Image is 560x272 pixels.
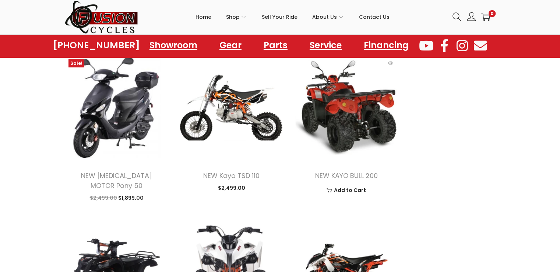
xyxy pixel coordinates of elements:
a: Service [302,37,349,54]
a: Add to Cart [300,185,392,196]
span: 2,499.00 [218,184,245,192]
span: Home [196,8,211,26]
a: Shop [226,0,247,34]
span: Shop [226,8,240,26]
a: NEW KAYO BULL 200 [315,171,377,180]
a: Contact Us [359,0,390,34]
img: Product image [179,56,283,160]
nav: Menu [142,37,416,54]
span: $ [118,194,121,202]
a: [PHONE_NUMBER] [53,40,140,50]
a: Parts [256,37,295,54]
span: About Us [312,8,337,26]
a: Sell Your Ride [262,0,297,34]
span: Quick View [383,56,398,70]
span: 1,899.00 [118,194,143,202]
a: Home [196,0,211,34]
span: Contact Us [359,8,390,26]
a: Showroom [142,37,205,54]
span: Sell Your Ride [262,8,297,26]
a: About Us [312,0,344,34]
span: 2,499.00 [89,194,117,202]
a: NEW [MEDICAL_DATA] MOTOR Pony 50 [81,171,152,190]
span: $ [218,184,221,192]
a: NEW Kayo TSD 110 [203,171,260,180]
a: Financing [356,37,416,54]
span: $ [89,194,93,202]
a: 0 [481,13,490,21]
a: Gear [212,37,249,54]
nav: Primary navigation [138,0,447,34]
